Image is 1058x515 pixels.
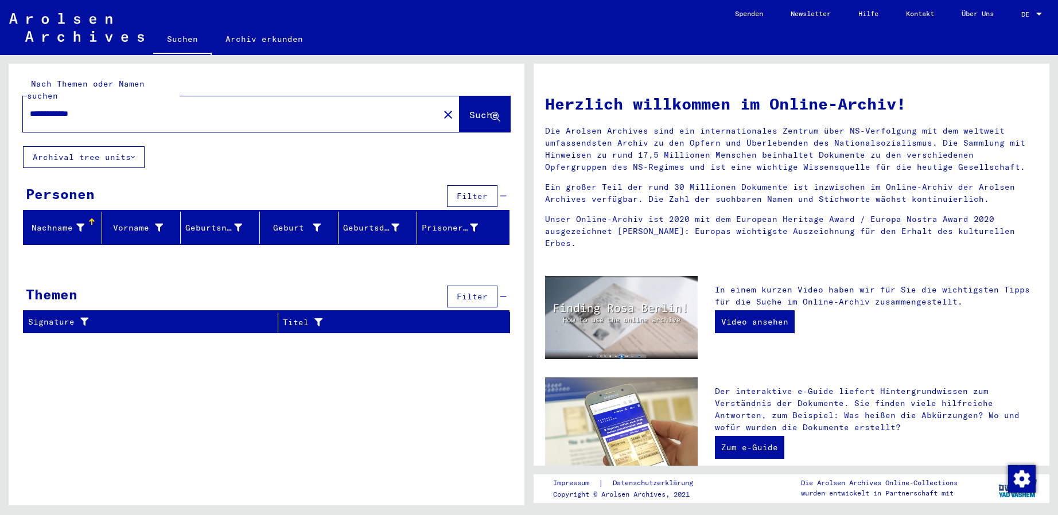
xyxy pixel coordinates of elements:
[107,219,180,237] div: Vorname
[107,222,163,234] div: Vorname
[715,436,784,459] a: Zum e-Guide
[469,109,498,120] span: Suche
[9,13,144,42] img: Arolsen_neg.svg
[447,286,497,307] button: Filter
[26,184,95,204] div: Personen
[283,313,496,331] div: Titel
[343,222,399,234] div: Geburtsdatum
[553,477,707,489] div: |
[260,212,339,244] mat-header-cell: Geburt‏
[715,310,795,333] a: Video ansehen
[457,291,488,302] span: Filter
[27,79,145,101] mat-label: Nach Themen oder Namen suchen
[457,191,488,201] span: Filter
[417,212,509,244] mat-header-cell: Prisoner #
[28,219,102,237] div: Nachname
[545,125,1038,173] p: Die Arolsen Archives sind ein internationales Zentrum über NS-Verfolgung mit dem weltweit umfasse...
[28,313,278,331] div: Signature
[715,284,1038,308] p: In einem kurzen Video haben wir für Sie die wichtigsten Tipps für die Suche im Online-Archiv zusa...
[343,219,417,237] div: Geburtsdatum
[422,219,495,237] div: Prisoner #
[437,103,460,126] button: Clear
[545,181,1038,205] p: Ein großer Teil der rund 30 Millionen Dokumente ist inzwischen im Online-Archiv der Arolsen Archi...
[447,185,497,207] button: Filter
[339,212,417,244] mat-header-cell: Geburtsdatum
[715,385,1038,434] p: Der interaktive e-Guide liefert Hintergrundwissen zum Verständnis der Dokumente. Sie finden viele...
[185,222,242,234] div: Geburtsname
[545,92,1038,116] h1: Herzlich willkommen im Online-Archiv!
[24,212,102,244] mat-header-cell: Nachname
[181,212,259,244] mat-header-cell: Geburtsname
[185,219,259,237] div: Geburtsname
[545,377,698,479] img: eguide.jpg
[102,212,181,244] mat-header-cell: Vorname
[553,489,707,500] p: Copyright © Arolsen Archives, 2021
[422,222,478,234] div: Prisoner #
[553,477,598,489] a: Impressum
[545,213,1038,249] p: Unser Online-Archiv ist 2020 mit dem European Heritage Award / Europa Nostra Award 2020 ausgezeic...
[1021,10,1034,18] span: DE
[23,146,145,168] button: Archival tree units
[604,477,707,489] a: Datenschutzerklärung
[283,317,481,329] div: Titel
[801,478,958,488] p: Die Arolsen Archives Online-Collections
[801,488,958,498] p: wurden entwickelt in Partnerschaft mit
[264,219,338,237] div: Geburt‏
[996,474,1039,502] img: yv_logo.png
[28,316,263,328] div: Signature
[28,222,84,234] div: Nachname
[212,25,317,53] a: Archiv erkunden
[545,276,698,359] img: video.jpg
[264,222,321,234] div: Geburt‏
[460,96,510,132] button: Suche
[26,284,77,305] div: Themen
[441,108,455,122] mat-icon: close
[153,25,212,55] a: Suchen
[1008,465,1036,493] img: Zustimmung ändern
